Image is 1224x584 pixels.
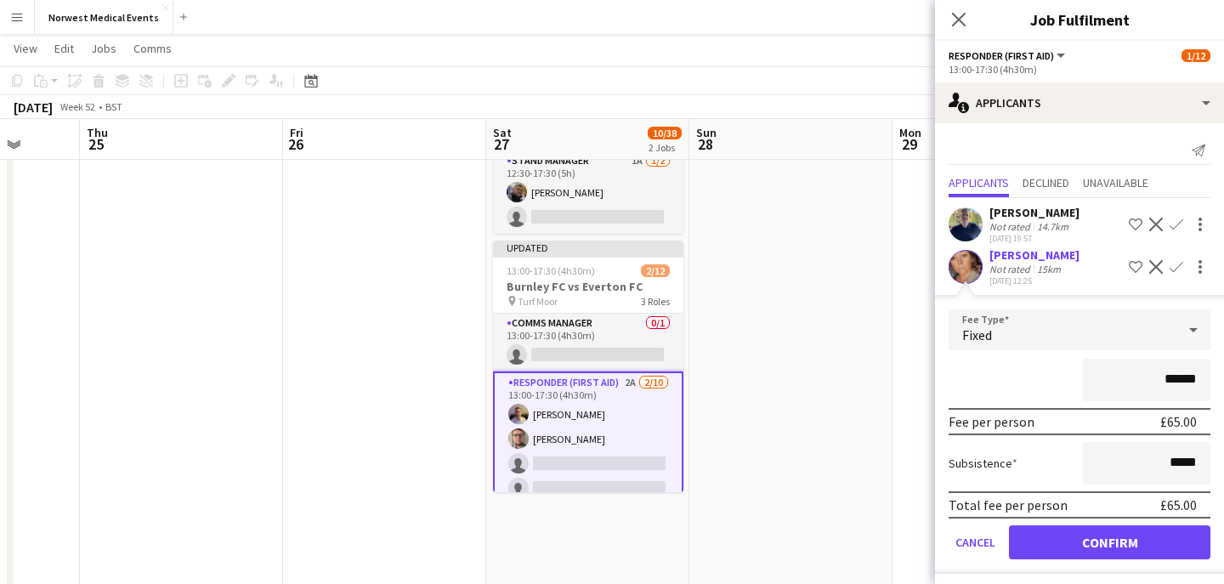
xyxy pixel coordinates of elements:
div: BST [105,100,122,113]
span: 28 [694,134,717,154]
button: Responder (First Aid) [949,49,1068,62]
span: Fixed [962,326,992,343]
span: View [14,41,37,56]
div: [PERSON_NAME] [989,205,1079,220]
div: 13:00-17:30 (4h30m) [949,63,1210,76]
span: Responder (First Aid) [949,49,1054,62]
span: Sun [696,125,717,140]
div: Fee per person [949,413,1034,430]
span: Week 52 [56,100,99,113]
div: 2 Jobs [649,141,681,154]
span: Comms [133,41,172,56]
div: 15km [1034,263,1064,275]
div: [DATE] 12:25 [989,275,1079,286]
div: £65.00 [1160,413,1197,430]
h3: Burnley FC vs Everton FC [493,279,683,294]
app-card-role: Stand Manager1A1/212:30-17:30 (5h)[PERSON_NAME] [493,151,683,234]
span: Thu [87,125,108,140]
div: [PERSON_NAME] [989,247,1079,263]
button: Confirm [1009,525,1210,559]
app-card-role: Comms Manager0/113:00-17:30 (4h30m) [493,314,683,371]
div: Not rated [989,220,1034,233]
span: 27 [490,134,512,154]
span: Edit [54,41,74,56]
a: Jobs [84,37,123,60]
span: 13:00-17:30 (4h30m) [507,264,595,277]
a: Comms [127,37,178,60]
span: 25 [84,134,108,154]
span: 2/12 [641,264,670,277]
a: Edit [48,37,81,60]
span: Turf Moor [518,295,558,308]
a: View [7,37,44,60]
div: Updated [493,241,683,254]
div: [DATE] [14,99,53,116]
button: Cancel [949,525,1002,559]
span: 10/38 [648,127,682,139]
h3: Job Fulfilment [935,9,1224,31]
div: Applicants [935,82,1224,123]
span: 1/12 [1181,49,1210,62]
span: 26 [287,134,303,154]
div: 14.7km [1034,220,1072,233]
button: Norwest Medical Events [35,1,173,34]
span: Mon [899,125,921,140]
span: Jobs [91,41,116,56]
span: Sat [493,125,512,140]
span: Applicants [949,177,1009,189]
span: Unavailable [1083,177,1148,189]
label: Subsistence [949,456,1017,471]
div: [DATE] 19:57 [989,233,1079,244]
app-job-card: Updated13:00-17:30 (4h30m)2/12Burnley FC vs Everton FC Turf Moor3 RolesComms Manager0/113:00-17:3... [493,241,683,492]
div: Not rated [989,263,1034,275]
span: 29 [897,134,921,154]
div: £65.00 [1160,496,1197,513]
span: Fri [290,125,303,140]
span: Declined [1023,177,1069,189]
span: 3 Roles [641,295,670,308]
div: Total fee per person [949,496,1068,513]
